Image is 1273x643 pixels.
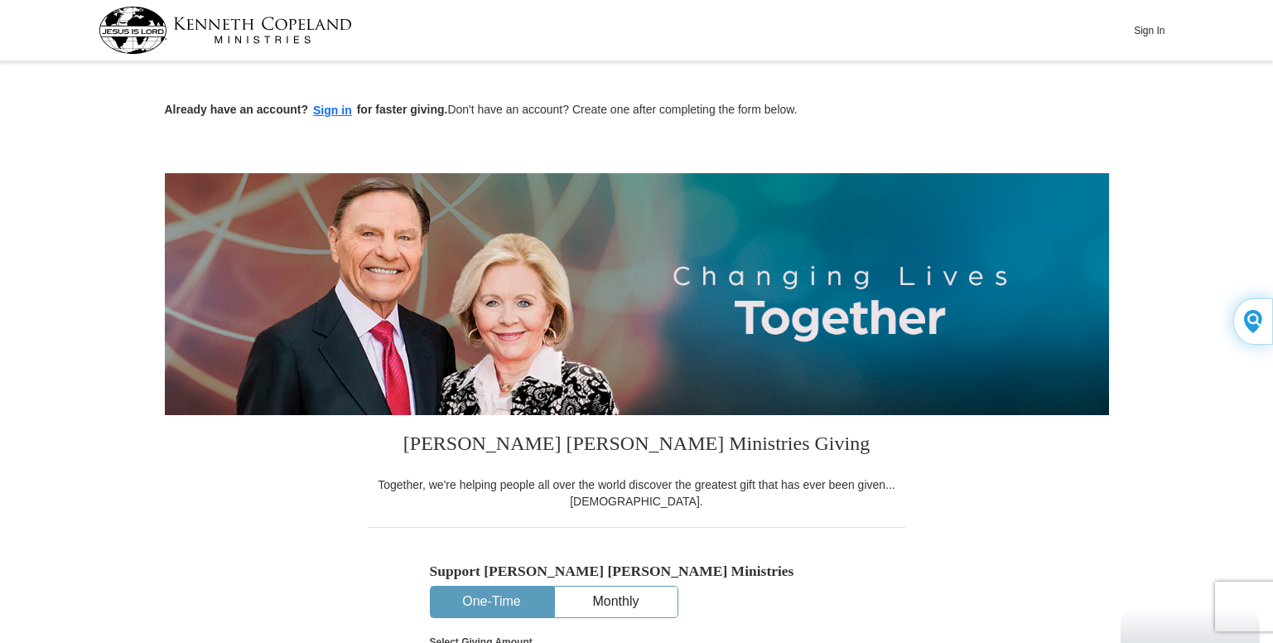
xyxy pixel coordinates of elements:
[165,103,448,116] strong: Already have an account? for faster giving.
[308,101,357,120] button: Sign in
[430,563,844,580] h5: Support [PERSON_NAME] [PERSON_NAME] Ministries
[368,476,906,510] div: Together, we're helping people all over the world discover the greatest gift that has ever been g...
[1125,17,1174,43] button: Sign In
[555,587,677,617] button: Monthly
[431,587,553,617] button: One-Time
[165,101,1109,120] p: Don't have an account? Create one after completing the form below.
[368,415,906,476] h3: [PERSON_NAME] [PERSON_NAME] Ministries Giving
[99,7,352,54] img: kcm-header-logo.svg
